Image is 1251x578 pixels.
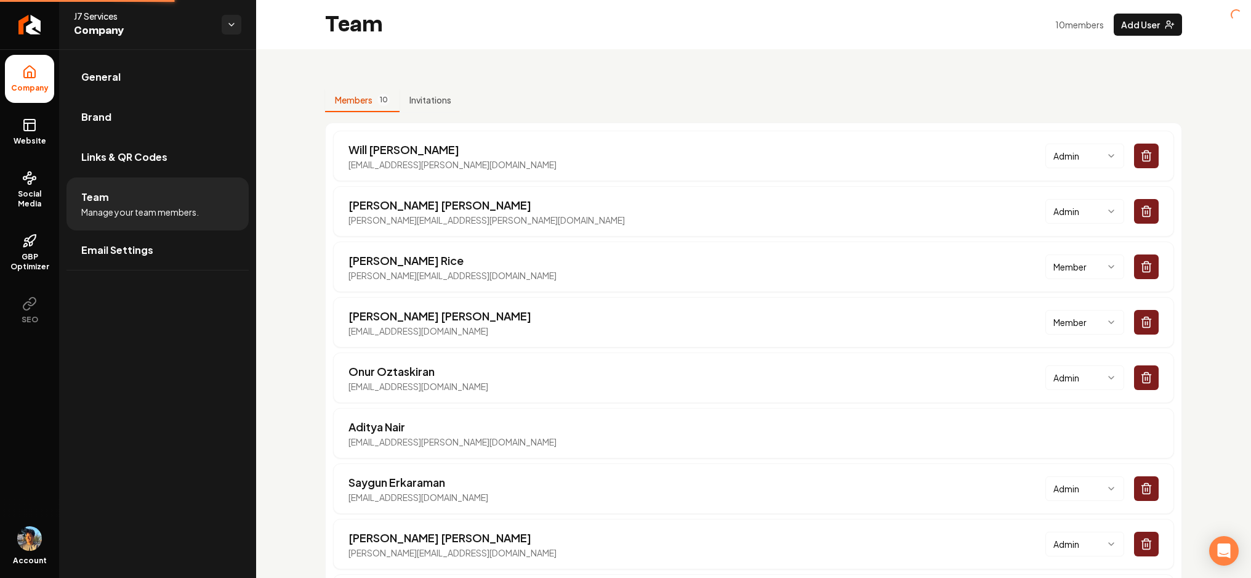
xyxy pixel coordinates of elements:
p: [PERSON_NAME] [PERSON_NAME] [348,197,625,214]
span: 10 [377,94,390,106]
span: Company [6,83,54,93]
span: Links & QR Codes [81,150,167,165]
p: [PERSON_NAME] Rice [348,252,557,269]
span: GBP Optimizer [5,252,54,272]
img: Aditya Nair [17,526,42,551]
span: General [81,70,121,84]
a: General [66,57,249,97]
p: [PERSON_NAME] [PERSON_NAME] [348,307,531,325]
p: [PERSON_NAME][EMAIL_ADDRESS][DOMAIN_NAME] [348,547,557,559]
p: [EMAIL_ADDRESS][DOMAIN_NAME] [348,325,531,337]
a: Brand [66,97,249,137]
span: Account [13,556,47,566]
a: Website [5,108,54,156]
span: Email Settings [81,243,153,258]
button: Members [325,89,400,112]
img: Rebolt Logo [18,15,41,35]
a: Email Settings [66,230,249,270]
span: Brand [81,110,111,124]
p: Onur Oztaskiran [348,363,488,380]
span: Social Media [5,189,54,209]
h2: Team [325,12,383,37]
span: Company [74,22,212,39]
div: Open Intercom Messenger [1209,536,1239,566]
p: [PERSON_NAME][EMAIL_ADDRESS][PERSON_NAME][DOMAIN_NAME] [348,214,625,226]
p: [EMAIL_ADDRESS][PERSON_NAME][DOMAIN_NAME] [348,158,557,171]
button: Open user button [17,526,42,551]
p: [EMAIL_ADDRESS][DOMAIN_NAME] [348,380,488,393]
p: [EMAIL_ADDRESS][PERSON_NAME][DOMAIN_NAME] [348,436,557,448]
span: Team [81,190,109,205]
button: Add User [1114,14,1182,36]
p: [PERSON_NAME] [PERSON_NAME] [348,529,557,547]
a: GBP Optimizer [5,224,54,282]
a: Social Media [5,161,54,219]
span: Website [9,136,51,146]
a: Links & QR Codes [66,137,249,177]
button: Invitations [400,89,461,112]
p: Will [PERSON_NAME] [348,141,557,158]
p: [EMAIL_ADDRESS][DOMAIN_NAME] [348,491,488,503]
p: [PERSON_NAME][EMAIL_ADDRESS][DOMAIN_NAME] [348,269,557,282]
span: J7 Services [74,10,212,22]
span: Manage your team members. [81,206,199,218]
span: SEO [17,315,43,325]
p: Saygun Erkaraman [348,474,488,491]
p: 10 member s [1055,18,1104,31]
button: SEO [5,287,54,335]
p: Aditya Nair [348,418,557,436]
